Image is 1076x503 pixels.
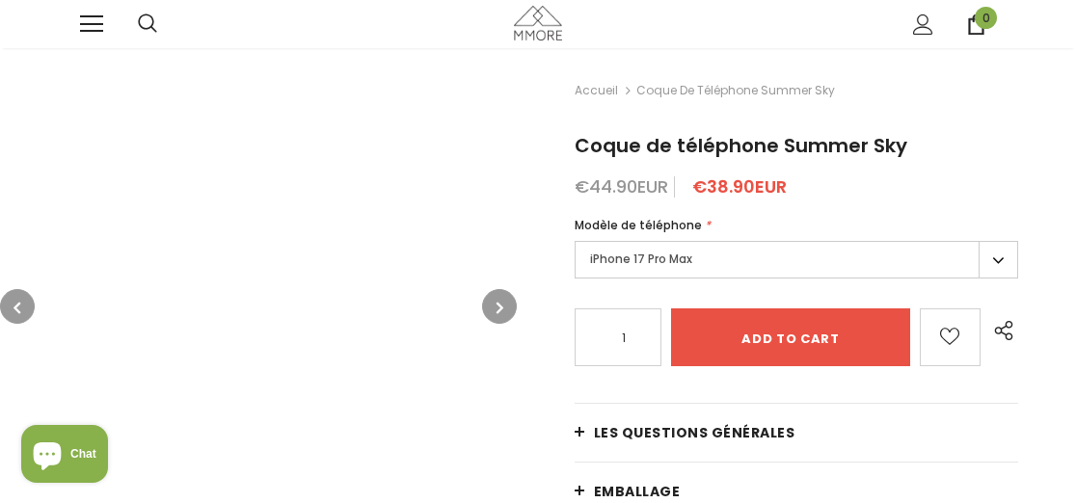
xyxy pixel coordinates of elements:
[575,174,668,199] span: €44.90EUR
[575,241,1018,278] label: iPhone 17 Pro Max
[636,79,835,102] span: Coque de téléphone Summer Sky
[575,217,702,233] span: Modèle de téléphone
[575,79,618,102] a: Accueil
[966,14,986,35] a: 0
[692,174,787,199] span: €38.90EUR
[671,308,911,366] input: Add to cart
[575,404,1018,462] a: Les questions générales
[15,425,114,488] inbox-online-store-chat: Shopify online store chat
[514,6,562,40] img: Cas MMORE
[975,7,997,29] span: 0
[575,132,907,159] span: Coque de téléphone Summer Sky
